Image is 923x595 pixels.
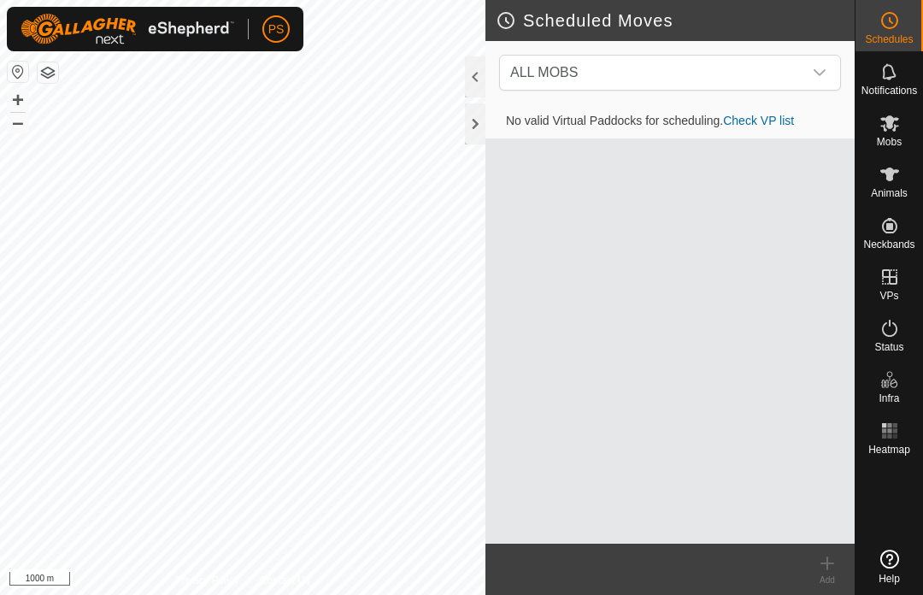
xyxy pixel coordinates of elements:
[8,112,28,133] button: –
[510,65,578,80] span: ALL MOBS
[871,188,908,198] span: Animals
[8,62,28,82] button: Reset Map
[861,85,917,96] span: Notifications
[879,291,898,301] span: VPs
[855,543,923,591] a: Help
[8,90,28,110] button: +
[38,62,58,83] button: Map Layers
[879,574,900,584] span: Help
[260,573,310,588] a: Contact Us
[800,574,855,586] div: Add
[496,10,855,31] h2: Scheduled Moves
[175,573,239,588] a: Privacy Policy
[865,34,913,44] span: Schedules
[802,56,837,90] div: dropdown trigger
[877,137,902,147] span: Mobs
[723,114,794,127] a: Check VP list
[868,445,910,455] span: Heatmap
[503,56,802,90] span: ALL MOBS
[863,239,914,250] span: Neckbands
[879,393,899,404] span: Infra
[492,114,808,127] span: No valid Virtual Paddocks for scheduling.
[21,14,234,44] img: Gallagher Logo
[268,21,285,38] span: PS
[874,342,903,352] span: Status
